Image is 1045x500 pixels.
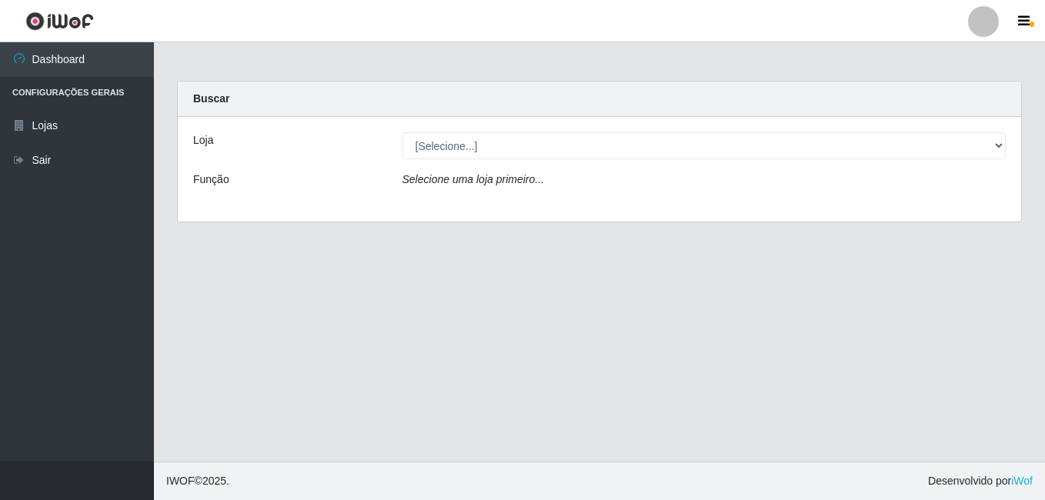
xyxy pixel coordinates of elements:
[166,473,229,489] span: © 2025 .
[1011,475,1033,487] a: iWof
[193,172,229,188] label: Função
[928,473,1033,489] span: Desenvolvido por
[166,475,195,487] span: IWOF
[193,132,213,148] label: Loja
[193,92,229,105] strong: Buscar
[25,12,94,31] img: CoreUI Logo
[402,173,544,185] i: Selecione uma loja primeiro...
